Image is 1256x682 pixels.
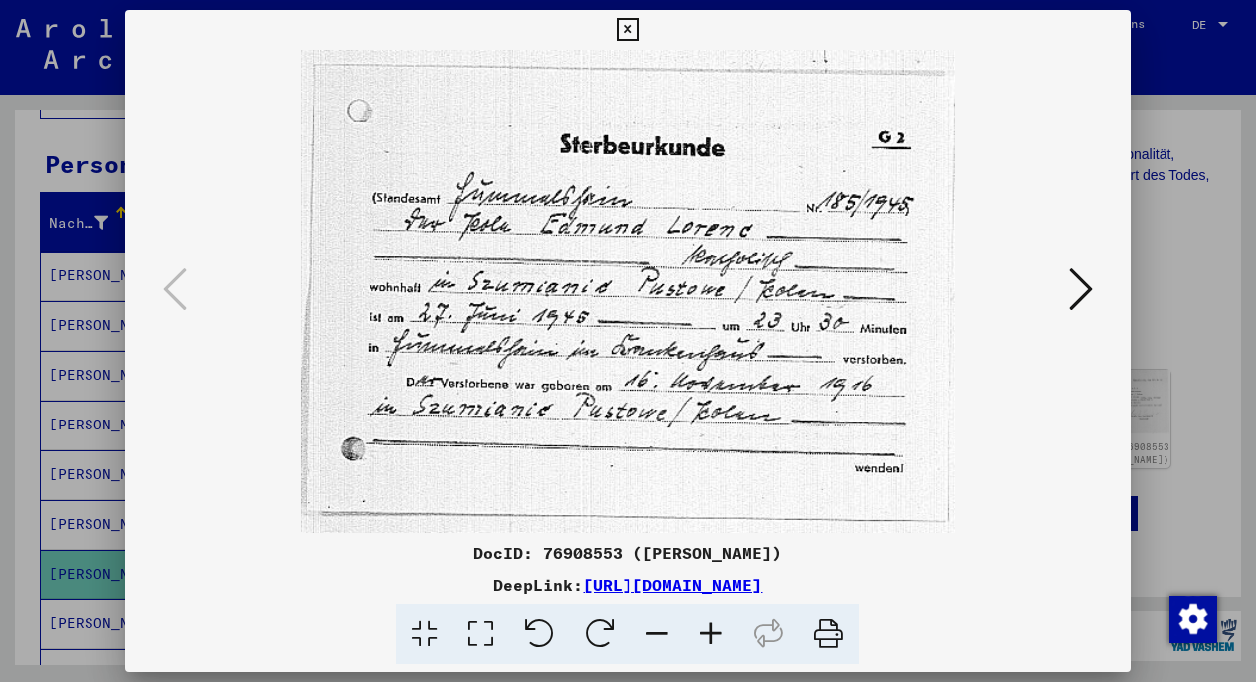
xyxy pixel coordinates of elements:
[1169,596,1217,643] img: Zustimmung ändern
[1168,595,1216,642] div: Zustimmung ändern
[193,50,1062,533] img: 001.jpg
[125,573,1130,597] div: DeepLink:
[583,575,762,595] a: [URL][DOMAIN_NAME]
[125,541,1130,565] div: DocID: 76908553 ([PERSON_NAME])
